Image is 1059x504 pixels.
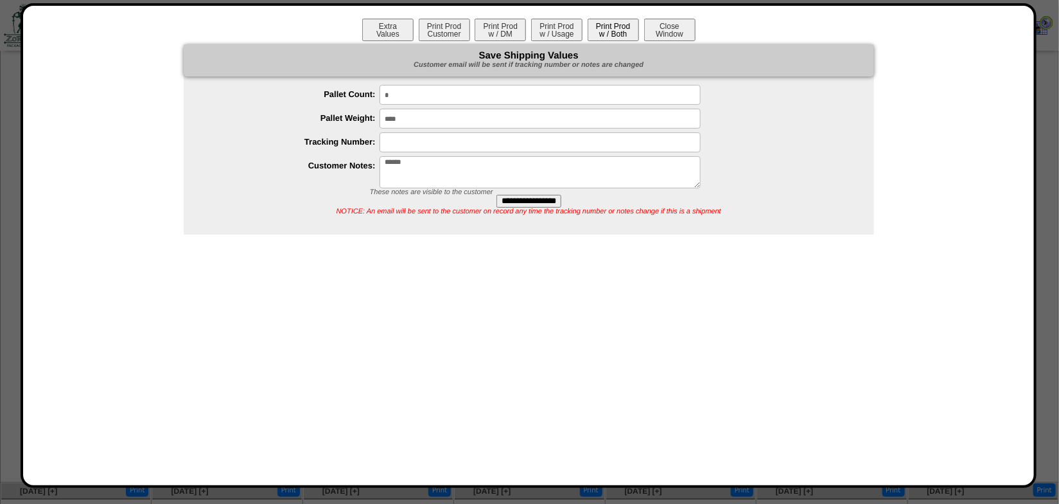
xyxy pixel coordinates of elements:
a: CloseWindow [643,29,697,39]
button: Print ProdCustomer [419,19,470,41]
button: Print Prodw / Both [588,19,639,41]
button: CloseWindow [644,19,696,41]
div: Customer email will be sent if tracking number or notes are changed [184,60,874,70]
label: Tracking Number: [209,137,380,147]
button: ExtraValues [362,19,414,41]
span: NOTICE: An email will be sent to the customer on record any time the tracking number or notes cha... [337,208,721,215]
label: Pallet Count: [209,89,380,99]
span: These notes are visible to the customer [370,188,493,196]
button: Print Prodw / DM [475,19,526,41]
label: Customer Notes: [209,161,380,170]
label: Pallet Weight: [209,113,380,123]
button: Print Prodw / Usage [531,19,582,41]
div: Save Shipping Values [184,44,874,76]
